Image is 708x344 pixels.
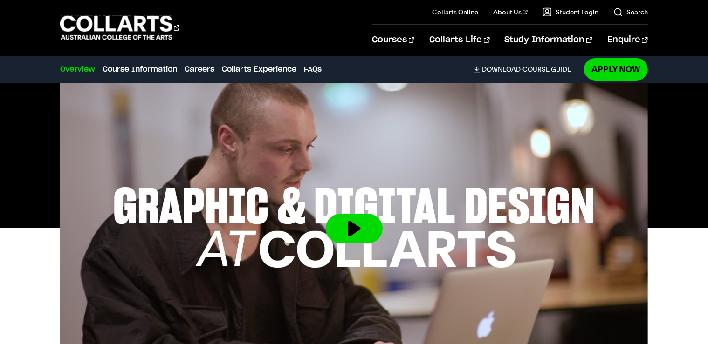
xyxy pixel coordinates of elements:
a: Collarts Experience [222,64,296,75]
a: Courses [372,25,414,55]
span: Download [482,65,521,74]
a: About Us [493,7,528,17]
a: FAQs [304,64,322,75]
div: Go to homepage [60,14,179,41]
a: Student Login [543,7,598,17]
a: Careers [185,64,214,75]
a: Study Information [505,25,592,55]
a: Enquire [607,25,648,55]
a: Collarts Life [429,25,489,55]
a: Overview [60,64,95,75]
a: Course Information [103,64,177,75]
a: Search [613,7,648,17]
a: Apply Now [584,58,648,80]
a: DownloadCourse Guide [474,65,578,74]
a: Collarts Online [432,7,478,17]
